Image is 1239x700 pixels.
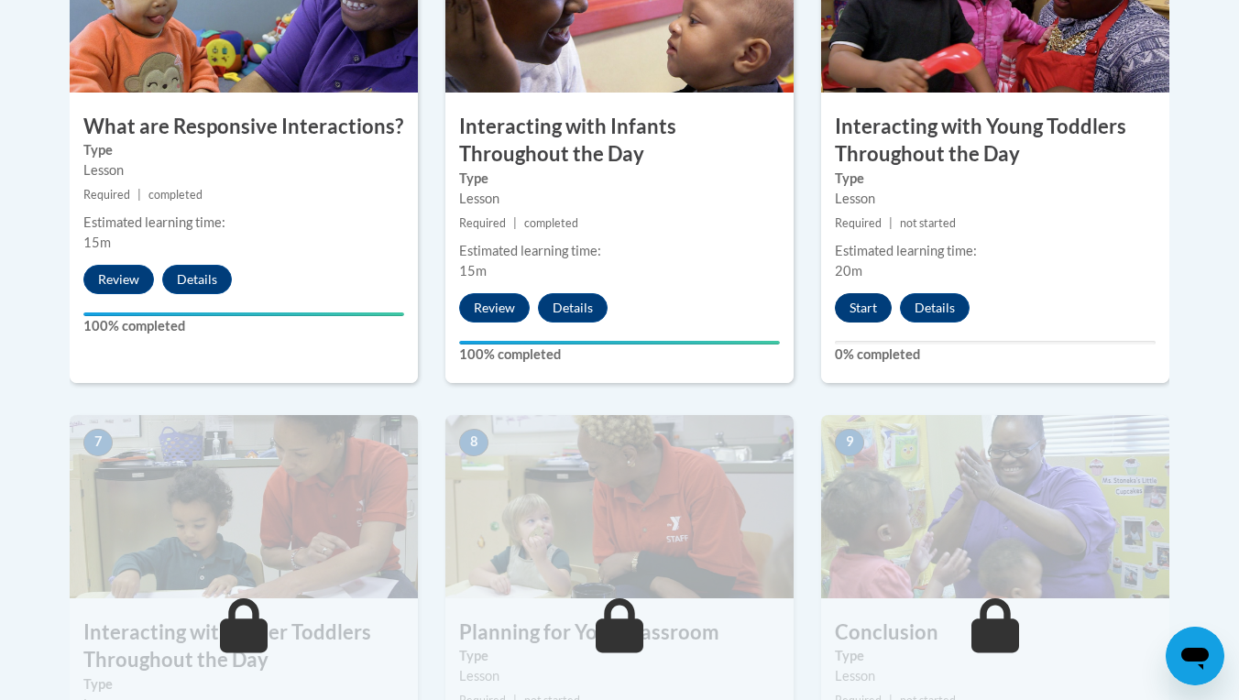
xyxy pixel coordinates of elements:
div: Your progress [459,341,780,345]
iframe: Button to launch messaging window [1166,627,1224,685]
div: Estimated learning time: [835,241,1156,261]
label: Type [83,140,404,160]
img: Course Image [445,415,794,598]
button: Details [900,293,970,323]
div: Lesson [459,666,780,686]
h3: Conclusion [821,618,1169,647]
div: Lesson [835,189,1156,209]
button: Review [83,265,154,294]
span: completed [148,188,203,202]
div: Estimated learning time: [459,241,780,261]
button: Review [459,293,530,323]
button: Details [538,293,608,323]
label: Type [835,646,1156,666]
span: | [513,216,517,230]
button: Start [835,293,892,323]
label: 0% completed [835,345,1156,365]
label: Type [459,646,780,666]
div: Lesson [835,666,1156,686]
h3: Interacting with Infants Throughout the Day [445,113,794,170]
h3: Planning for Your Classroom [445,618,794,647]
span: 7 [83,429,113,456]
span: 9 [835,429,864,456]
span: 15m [83,235,111,250]
span: Required [83,188,130,202]
label: Type [835,169,1156,189]
span: 15m [459,263,487,279]
span: completed [524,216,578,230]
div: Your progress [83,312,404,316]
span: Required [835,216,882,230]
img: Course Image [70,415,418,598]
span: not started [900,216,956,230]
label: Type [459,169,780,189]
h3: Interacting with Older Toddlers Throughout the Day [70,618,418,675]
label: 100% completed [83,316,404,336]
span: | [137,188,141,202]
span: | [889,216,893,230]
span: 20m [835,263,862,279]
label: 100% completed [459,345,780,365]
div: Estimated learning time: [83,213,404,233]
span: Required [459,216,506,230]
button: Details [162,265,232,294]
h3: Interacting with Young Toddlers Throughout the Day [821,113,1169,170]
h3: What are Responsive Interactions? [70,113,418,141]
div: Lesson [459,189,780,209]
div: Lesson [83,160,404,180]
img: Course Image [821,415,1169,598]
label: Type [83,674,404,695]
span: 8 [459,429,488,456]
